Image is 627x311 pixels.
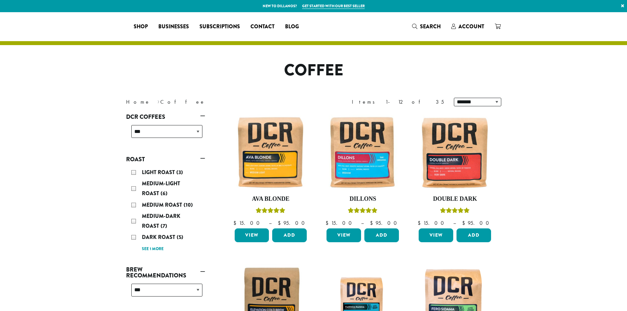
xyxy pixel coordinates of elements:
a: DCR Coffees [126,111,205,122]
bdi: 95.00 [370,220,400,226]
a: View [327,228,361,242]
a: Shop [128,21,153,32]
span: Medium-Light Roast [142,180,180,197]
div: Rated 5.00 out of 5 [256,207,285,217]
span: (5) [177,233,183,241]
span: (6) [161,190,168,197]
a: View [419,228,453,242]
span: $ [278,220,283,226]
span: Light Roast [142,168,176,176]
span: Blog [285,23,299,31]
h4: Dillons [325,195,401,203]
span: – [361,220,364,226]
div: Items 1-12 of 35 [352,98,444,106]
h4: Double Dark [417,195,493,203]
img: Ava-Blonde-12oz-1-300x300.jpg [233,115,308,190]
span: Medium Roast [142,201,184,209]
span: Dark Roast [142,233,177,241]
img: Dillons-12oz-300x300.jpg [325,115,401,190]
a: Home [126,98,150,105]
button: Add [364,228,399,242]
a: DillonsRated 5.00 out of 5 [325,115,401,226]
span: $ [233,220,239,226]
span: (7) [161,222,167,230]
span: $ [326,220,331,226]
a: See 1 more [142,246,164,252]
a: Search [407,21,446,32]
span: Businesses [158,23,189,31]
bdi: 15.00 [418,220,447,226]
div: Brew Recommendations [126,281,205,304]
span: Subscriptions [199,23,240,31]
span: $ [418,220,423,226]
a: Roast [126,154,205,165]
bdi: 95.00 [278,220,308,226]
bdi: 95.00 [462,220,492,226]
a: Ava BlondeRated 5.00 out of 5 [233,115,309,226]
div: Rated 4.50 out of 5 [440,207,470,217]
a: View [235,228,269,242]
bdi: 15.00 [233,220,263,226]
span: $ [370,220,376,226]
h1: Coffee [121,61,506,80]
span: (3) [176,168,183,176]
a: Get started with our best seller [302,3,365,9]
a: Double DarkRated 4.50 out of 5 [417,115,493,226]
div: Rated 5.00 out of 5 [348,207,378,217]
span: – [453,220,456,226]
span: Account [458,23,484,30]
h4: Ava Blonde [233,195,309,203]
bdi: 15.00 [326,220,355,226]
span: › [157,96,160,106]
div: Roast [126,165,205,256]
button: Add [457,228,491,242]
span: Contact [250,23,274,31]
span: (10) [184,201,193,209]
button: Add [272,228,307,242]
span: Search [420,23,441,30]
a: Brew Recommendations [126,264,205,281]
img: Double-Dark-12oz-300x300.jpg [417,115,493,190]
span: – [269,220,272,226]
span: Medium-Dark Roast [142,212,180,230]
span: Shop [134,23,148,31]
div: DCR Coffees [126,122,205,146]
nav: Breadcrumb [126,98,304,106]
span: $ [462,220,468,226]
